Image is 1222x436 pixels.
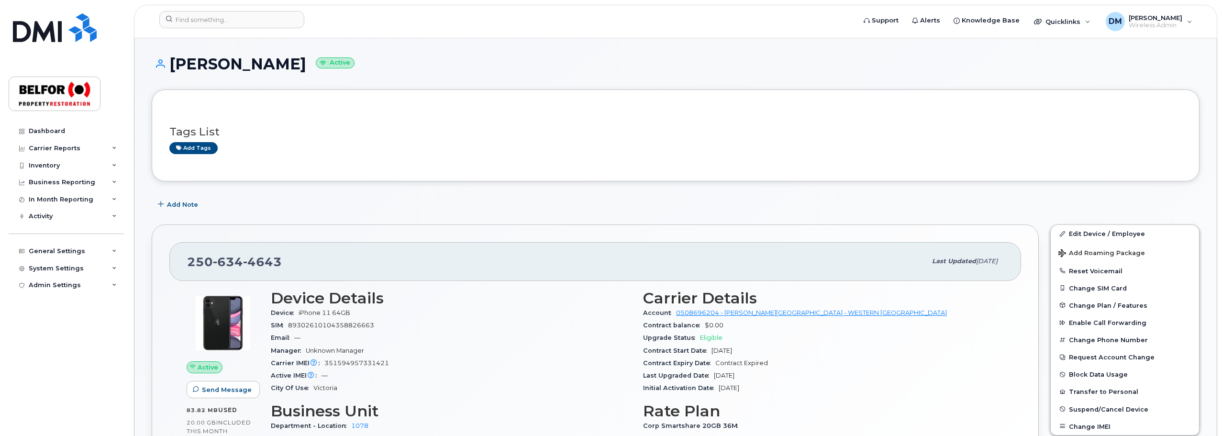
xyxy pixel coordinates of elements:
span: Send Message [202,385,252,394]
button: Enable Call Forwarding [1051,314,1199,331]
span: 20.00 GB [187,419,216,426]
button: Block Data Usage [1051,366,1199,383]
span: City Of Use [271,384,313,391]
span: [DATE] [976,257,998,265]
span: iPhone 11 64GB [299,309,350,316]
span: — [322,372,328,379]
span: SIM [271,322,288,329]
span: Upgrade Status [643,334,700,341]
span: included this month [187,419,251,435]
h3: Tags List [169,126,1182,138]
span: Active IMEI [271,372,322,379]
button: Add Note [152,196,206,213]
button: Transfer to Personal [1051,383,1199,400]
button: Request Account Change [1051,348,1199,366]
span: Last Upgraded Date [643,372,714,379]
a: 1078 [351,422,368,429]
span: Initial Activation Date [643,384,719,391]
span: Add Note [167,200,198,209]
span: — [294,334,300,341]
span: [DATE] [711,347,732,354]
button: Change IMEI [1051,418,1199,435]
h3: Device Details [271,290,632,307]
span: 4643 [243,255,282,269]
span: Device [271,309,299,316]
span: Carrier IMEI [271,359,324,367]
a: Add tags [169,142,218,154]
button: Change Plan / Features [1051,297,1199,314]
span: Active [198,363,218,372]
span: [DATE] [719,384,739,391]
span: 634 [213,255,243,269]
h1: [PERSON_NAME] [152,56,1200,72]
span: 89302610104358826663 [288,322,374,329]
span: Contract balance [643,322,705,329]
h3: Business Unit [271,402,632,420]
button: Change SIM Card [1051,279,1199,297]
span: Contract Expiry Date [643,359,715,367]
span: Department - Location [271,422,351,429]
span: Enable Call Forwarding [1069,319,1146,326]
span: Manager [271,347,306,354]
span: Suspend/Cancel Device [1069,405,1148,413]
span: [DATE] [714,372,734,379]
span: Victoria [313,384,337,391]
button: Reset Voicemail [1051,262,1199,279]
button: Suspend/Cancel Device [1051,401,1199,418]
small: Active [316,57,355,68]
span: used [218,406,237,414]
span: 250 [187,255,282,269]
a: 0508696204 - [PERSON_NAME][GEOGRAPHIC_DATA] - WESTERN [GEOGRAPHIC_DATA] [676,309,947,316]
span: Email [271,334,294,341]
h3: Rate Plan [643,402,1004,420]
span: Contract Expired [715,359,768,367]
button: Send Message [187,381,260,398]
span: Change Plan / Features [1069,302,1147,309]
span: $0.00 [705,322,723,329]
span: 351594957331421 [324,359,389,367]
span: Contract Start Date [643,347,711,354]
button: Add Roaming Package [1051,243,1199,262]
span: Corp Smartshare 20GB 36M [643,422,743,429]
h3: Carrier Details [643,290,1004,307]
span: Last updated [932,257,976,265]
img: iPhone_11.jpg [194,294,252,352]
a: Edit Device / Employee [1051,225,1199,242]
span: 83.82 MB [187,407,218,414]
span: Unknown Manager [306,347,364,354]
span: Account [643,309,676,316]
span: Add Roaming Package [1058,249,1145,258]
span: Eligible [700,334,722,341]
button: Change Phone Number [1051,331,1199,348]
